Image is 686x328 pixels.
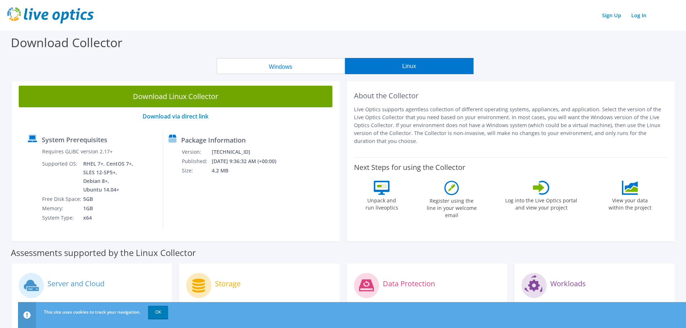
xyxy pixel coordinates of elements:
[505,195,578,211] label: Log into the Live Optics portal and view your project
[148,306,168,319] a: OK
[7,7,94,23] img: live_optics_svg.svg
[211,157,286,166] td: [DATE] 9:36:32 AM (+00:00)
[345,58,474,74] button: Linux
[42,159,83,194] td: Supported OS:
[83,213,135,223] td: x64
[550,280,586,287] label: Workloads
[83,204,135,213] td: 1GB
[11,249,196,256] label: Assessments supported by the Linux Collector
[181,136,246,144] label: Package Information
[425,195,479,219] label: Register using the line in your welcome email
[44,309,140,315] span: This site uses cookies to track your navigation.
[211,166,286,175] td: 4.2 MB
[181,166,211,175] td: Size:
[211,147,286,157] td: [TECHNICAL_ID]
[354,91,668,100] h2: About the Collector
[181,157,211,166] td: Published:
[143,112,209,120] a: Download via direct link
[365,195,398,211] label: Unpack and run liveoptics
[383,280,435,287] label: Data Protection
[628,10,650,21] a: Log In
[598,10,625,21] a: Sign Up
[216,58,345,74] button: Windows
[42,148,113,155] label: Requires GLIBC version 2.17+
[83,159,135,194] td: RHEL 7+, CentOS 7+, SLES 12-SP5+, Debian 8+, Ubuntu 14.04+
[42,213,83,223] td: System Type:
[42,204,83,213] td: Memory:
[19,86,332,107] a: Download Linux Collector
[11,34,122,51] label: Download Collector
[215,280,241,287] label: Storage
[42,136,107,143] label: System Prerequisites
[42,194,83,204] td: Free Disk Space:
[354,105,668,145] p: Live Optics supports agentless collection of different operating systems, appliances, and applica...
[181,147,211,157] td: Version:
[48,280,104,287] label: Server and Cloud
[354,163,465,172] label: Next Steps for using the Collector
[604,195,656,211] label: View your data within the project
[83,194,135,204] td: 5GB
